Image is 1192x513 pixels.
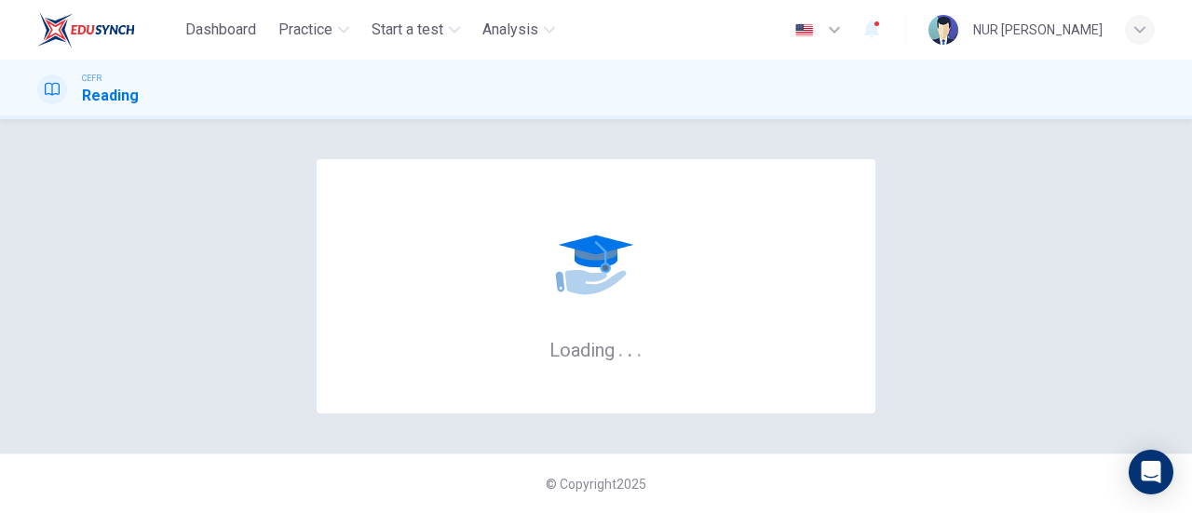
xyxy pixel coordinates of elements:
[178,13,264,47] button: Dashboard
[549,337,643,361] h6: Loading
[82,72,102,85] span: CEFR
[37,11,135,48] img: EduSynch logo
[928,15,958,45] img: Profile picture
[973,19,1103,41] div: NUR [PERSON_NAME]
[37,11,178,48] a: EduSynch logo
[372,19,443,41] span: Start a test
[364,13,467,47] button: Start a test
[482,19,538,41] span: Analysis
[617,332,624,363] h6: .
[271,13,357,47] button: Practice
[792,23,816,37] img: en
[1129,450,1173,494] div: Open Intercom Messenger
[546,477,646,492] span: © Copyright 2025
[627,332,633,363] h6: .
[185,19,256,41] span: Dashboard
[278,19,332,41] span: Practice
[82,85,139,107] h1: Reading
[636,332,643,363] h6: .
[475,13,562,47] button: Analysis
